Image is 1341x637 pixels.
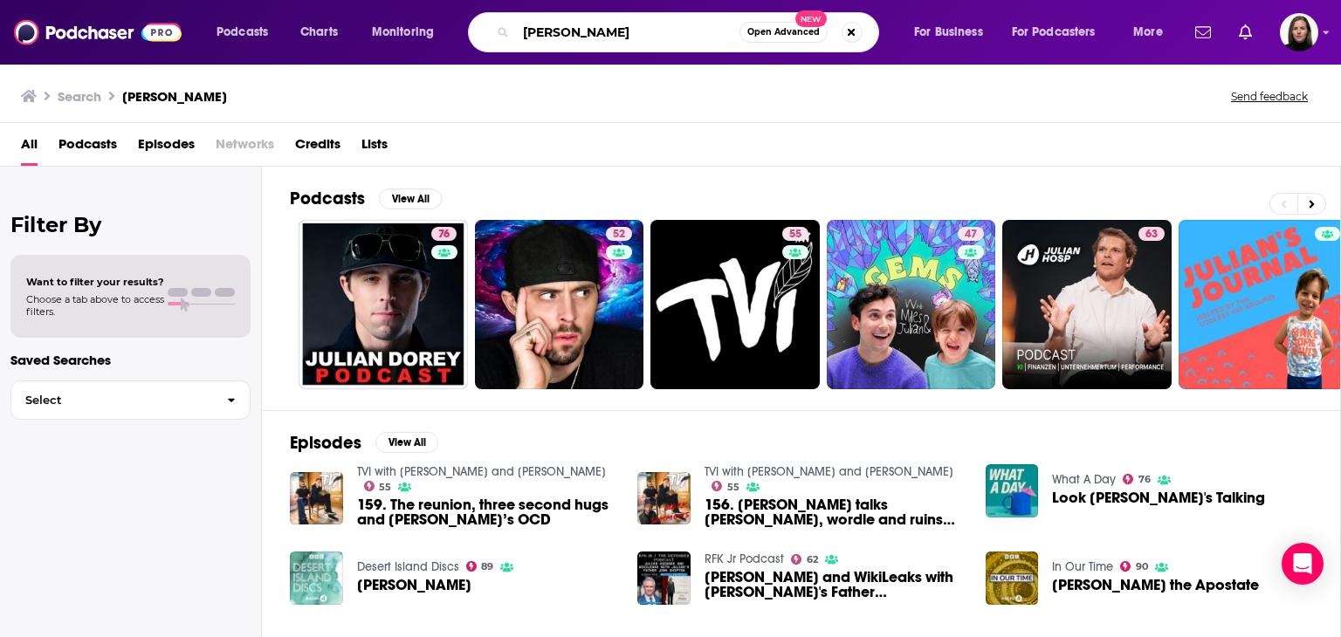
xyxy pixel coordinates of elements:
span: Lists [361,130,388,166]
div: Search podcasts, credits, & more... [485,12,896,52]
a: In Our Time [1052,559,1113,574]
a: PodcastsView All [290,188,442,209]
h3: [PERSON_NAME] [122,88,227,105]
img: Julian Clary [290,551,343,605]
a: 55 [650,220,820,389]
p: Saved Searches [10,352,251,368]
span: Select [11,394,213,406]
span: Open Advanced [747,28,820,37]
div: Open Intercom Messenger [1282,543,1324,585]
button: Open AdvancedNew [739,22,828,43]
h2: Podcasts [290,188,365,209]
img: 159. The reunion, three second hugs and Julian’s OCD [290,472,343,525]
button: open menu [204,18,291,46]
span: 63 [1145,226,1158,243]
span: 62 [807,556,818,564]
a: Show notifications dropdown [1188,17,1218,47]
a: 47 [827,220,996,389]
span: 156. [PERSON_NAME] talks [PERSON_NAME], wordle and ruins [PERSON_NAME]’s childhood [705,497,965,527]
img: Julian Assange and WikiLeaks with Julian's Father John Shipton [637,551,691,605]
input: Search podcasts, credits, & more... [516,18,739,46]
img: Julian the Apostate [986,551,1039,605]
a: 156. Mark Simmons talks Banksy, wordle and ruins Julian’s childhood [705,497,965,527]
span: Networks [216,130,274,166]
a: Julian Clary [357,578,471,592]
a: 63 [1138,227,1165,241]
span: Choose a tab above to access filters. [26,293,164,318]
img: Podchaser - Follow, Share and Rate Podcasts [14,16,182,49]
button: Show profile menu [1280,13,1318,51]
span: [PERSON_NAME] and WikiLeaks with [PERSON_NAME]'s Father [PERSON_NAME] [705,570,965,599]
a: 52 [475,220,644,389]
h2: Filter By [10,212,251,237]
a: 55 [364,481,392,491]
a: 89 [466,561,494,572]
span: 89 [481,563,493,571]
span: For Podcasters [1012,20,1096,45]
span: More [1133,20,1163,45]
span: 76 [1138,476,1151,483]
a: 159. The reunion, three second hugs and Julian’s OCD [357,497,617,527]
button: View All [375,432,438,453]
a: What A Day [1052,472,1116,487]
span: 76 [438,226,450,243]
button: open menu [902,18,1005,46]
button: Select [10,380,251,420]
a: Julian Assange and WikiLeaks with Julian's Father John Shipton [705,570,965,599]
a: Desert Island Discs [357,559,459,574]
span: 55 [727,483,739,491]
a: 76 [431,227,457,241]
a: Look Julian's Talking [1052,490,1265,505]
a: 52 [606,227,632,241]
img: User Profile [1280,13,1318,51]
a: Podcasts [58,130,117,166]
button: Send feedback [1226,89,1313,104]
a: 47 [958,227,984,241]
img: 156. Mark Simmons talks Banksy, wordle and ruins Julian’s childhood [637,472,691,525]
span: Look [PERSON_NAME]'s Talking [1052,490,1265,505]
span: [PERSON_NAME] [357,578,471,592]
span: 47 [965,226,977,243]
button: View All [379,188,442,209]
a: TVI with Carl Donnelly and Julian Deane [705,464,953,479]
span: For Business [914,20,983,45]
a: Show notifications dropdown [1232,17,1259,47]
h3: Search [58,88,101,105]
span: Monitoring [372,20,434,45]
a: 76 [1123,474,1151,484]
a: TVI with Carl Donnelly and Julian Deane [357,464,606,479]
img: Look Julian's Talking [986,464,1039,517]
span: 52 [613,226,625,243]
span: Podcasts [217,20,268,45]
span: Want to filter your results? [26,276,164,288]
span: Charts [300,20,338,45]
span: 55 [379,483,391,491]
a: All [21,130,38,166]
span: 90 [1136,563,1148,571]
a: 62 [791,554,818,565]
a: Credits [295,130,340,166]
a: RFK Jr Podcast [705,551,784,566]
button: open menu [1121,18,1185,46]
span: [PERSON_NAME] the Apostate [1052,578,1259,592]
a: 55 [712,481,739,491]
h2: Episodes [290,432,361,454]
span: Logged in as BevCat3 [1280,13,1318,51]
a: 55 [782,227,808,241]
button: open menu [360,18,457,46]
a: Episodes [138,130,195,166]
a: 90 [1120,561,1148,572]
span: 159. The reunion, three second hugs and [PERSON_NAME]’s OCD [357,497,617,527]
button: open menu [1001,18,1121,46]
